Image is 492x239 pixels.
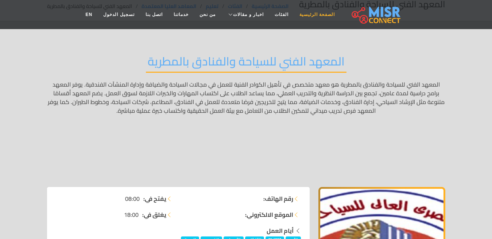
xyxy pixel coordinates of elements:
a: اتصل بنا [140,8,168,21]
a: الفئات [269,8,294,21]
a: خدماتنا [168,8,194,21]
img: main.misr_connect [352,5,400,24]
strong: رقم الهاتف: [263,194,293,203]
span: 08:00 [125,194,140,203]
strong: يغلق في: [142,210,166,219]
strong: يفتح في: [143,194,166,203]
strong: الموقع الالكتروني: [245,210,293,219]
a: الصفحة الرئيسية [294,8,340,21]
span: اخبار و مقالات [233,11,264,18]
p: المعهد الفني للسياحة والفنادق بالمطرية هو معهد متخصص في تأهيل الكوادر الفنية للعمل في مجالات السي... [47,80,445,176]
a: EN [80,8,98,21]
a: تسجيل الدخول [98,8,140,21]
strong: أيام العمل [267,225,294,236]
h2: المعهد الفني للسياحة والفنادق بالمطرية [146,54,346,73]
a: اخبار و مقالات [221,8,269,21]
a: من نحن [194,8,221,21]
span: 18:00 [124,210,139,219]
